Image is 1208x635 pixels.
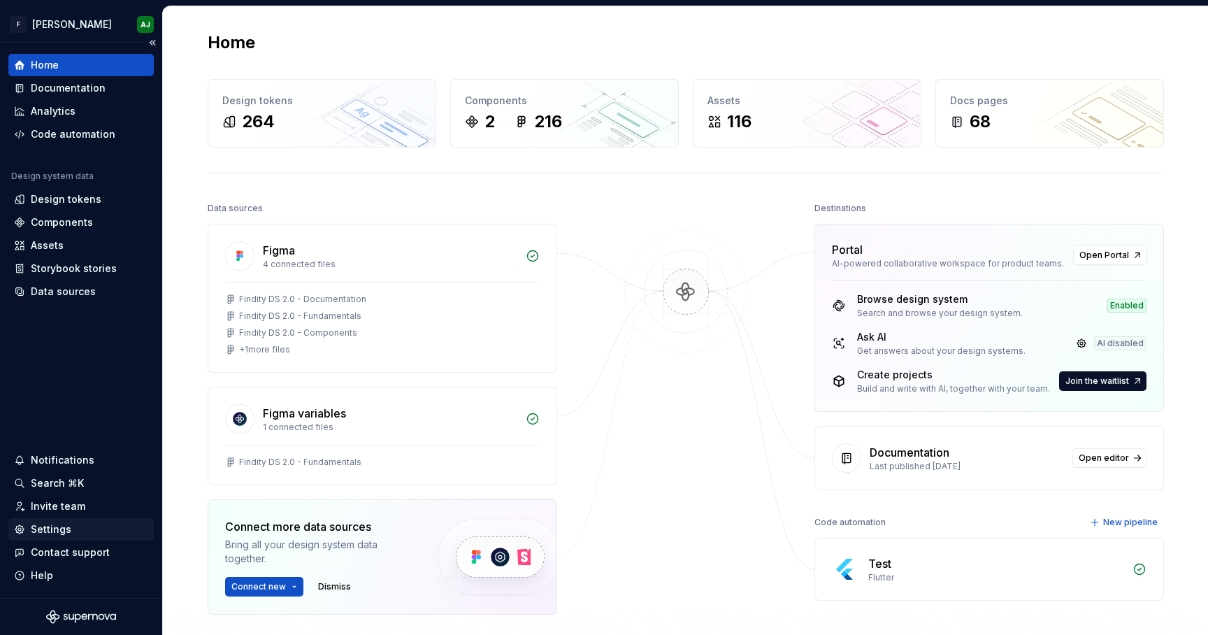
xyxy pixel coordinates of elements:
[857,292,1023,306] div: Browse design system
[450,79,679,148] a: Components2216
[465,94,664,108] div: Components
[31,81,106,95] div: Documentation
[225,577,303,597] button: Connect new
[8,280,154,303] a: Data sources
[1073,245,1146,265] a: Open Portal
[263,422,517,433] div: 1 connected files
[832,241,863,258] div: Portal
[8,564,154,587] button: Help
[225,538,414,566] div: Bring all your design system data together.
[31,545,110,559] div: Contact support
[727,110,752,133] div: 116
[8,77,154,99] a: Documentation
[1107,299,1146,313] div: Enabled
[8,541,154,564] button: Contact support
[31,104,75,118] div: Analytics
[8,518,154,541] a: Settings
[31,522,71,536] div: Settings
[263,242,295,259] div: Figma
[11,171,94,182] div: Design system data
[857,368,1050,382] div: Create projects
[239,311,361,322] div: Findity DS 2.0 - Fundamentals
[868,555,891,572] div: Test
[239,294,366,305] div: Findity DS 2.0 - Documentation
[8,123,154,145] a: Code automation
[31,499,85,513] div: Invite team
[208,224,557,373] a: Figma4 connected filesFindity DS 2.0 - DocumentationFindity DS 2.0 - FundamentalsFindity DS 2.0 -...
[8,211,154,234] a: Components
[857,330,1026,344] div: Ask AI
[8,449,154,471] button: Notifications
[814,513,886,532] div: Code automation
[1065,376,1129,387] span: Join the waitlist
[484,110,495,133] div: 2
[868,572,1124,583] div: Flutter
[693,79,921,148] a: Assets116
[31,285,96,299] div: Data sources
[8,188,154,211] a: Design tokens
[950,94,1149,108] div: Docs pages
[263,405,346,422] div: Figma variables
[208,79,436,148] a: Design tokens264
[1079,452,1129,464] span: Open editor
[31,238,64,252] div: Assets
[1086,513,1164,532] button: New pipeline
[870,444,949,461] div: Documentation
[31,58,59,72] div: Home
[31,127,115,141] div: Code automation
[10,16,27,33] div: F
[239,344,290,355] div: + 1 more files
[814,199,866,218] div: Destinations
[143,33,162,52] button: Collapse sidebar
[312,577,357,597] button: Dismiss
[46,610,116,624] svg: Supernova Logo
[31,262,117,276] div: Storybook stories
[1059,371,1146,391] button: Join the waitlist
[141,19,150,30] div: AJ
[239,457,361,468] div: Findity DS 2.0 - Fundamentals
[8,257,154,280] a: Storybook stories
[8,234,154,257] a: Assets
[832,258,1065,269] div: AI-powered collaborative workspace for product teams.
[31,569,53,583] div: Help
[208,31,255,54] h2: Home
[225,518,414,535] div: Connect more data sources
[31,215,93,229] div: Components
[1072,448,1146,468] a: Open editor
[1103,517,1158,528] span: New pipeline
[534,110,562,133] div: 216
[208,387,557,485] a: Figma variables1 connected filesFindity DS 2.0 - Fundamentals
[231,581,286,592] span: Connect new
[8,472,154,494] button: Search ⌘K
[208,199,263,218] div: Data sources
[32,17,112,31] div: [PERSON_NAME]
[239,327,357,338] div: Findity DS 2.0 - Components
[242,110,275,133] div: 264
[970,110,991,133] div: 68
[31,476,84,490] div: Search ⌘K
[707,94,907,108] div: Assets
[222,94,422,108] div: Design tokens
[870,461,1064,472] div: Last published [DATE]
[318,581,351,592] span: Dismiss
[3,9,159,39] button: F[PERSON_NAME]AJ
[857,308,1023,319] div: Search and browse your design system.
[8,54,154,76] a: Home
[857,345,1026,357] div: Get answers about your design systems.
[263,259,517,270] div: 4 connected files
[1079,250,1129,261] span: Open Portal
[857,383,1050,394] div: Build and write with AI, together with your team.
[8,495,154,518] a: Invite team
[1094,336,1146,350] div: AI disabled
[8,100,154,122] a: Analytics
[935,79,1164,148] a: Docs pages68
[31,453,94,467] div: Notifications
[31,192,101,206] div: Design tokens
